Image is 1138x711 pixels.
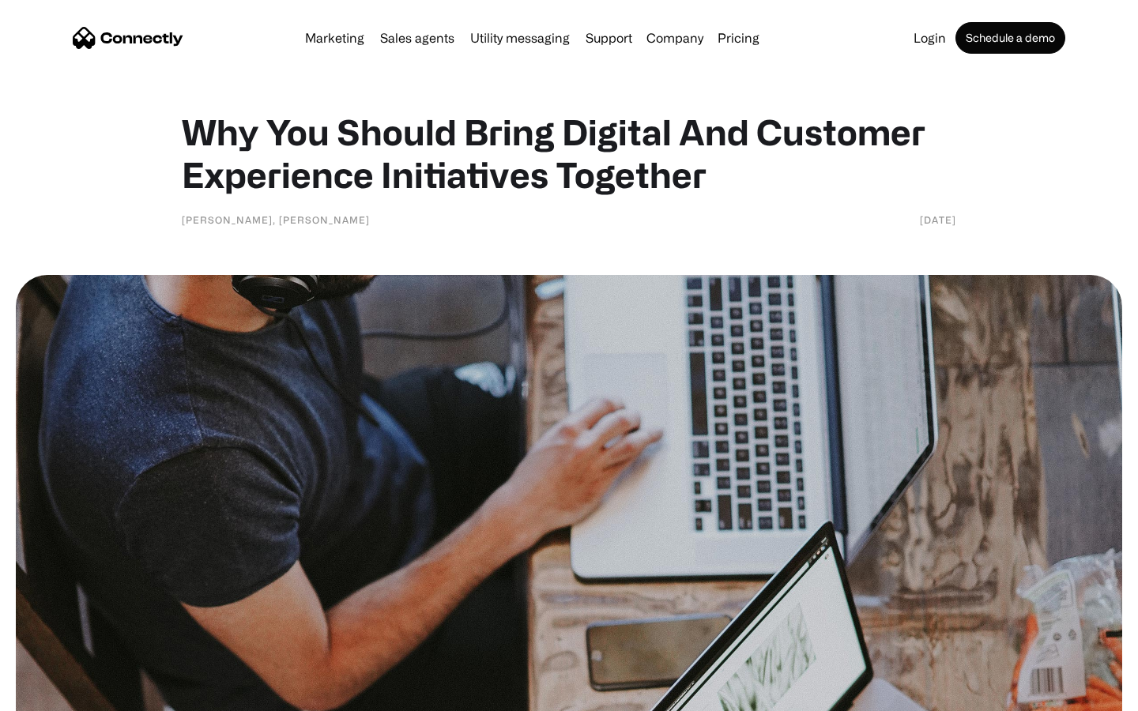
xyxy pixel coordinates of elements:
[711,32,766,44] a: Pricing
[646,27,703,49] div: Company
[374,32,461,44] a: Sales agents
[955,22,1065,54] a: Schedule a demo
[579,32,639,44] a: Support
[464,32,576,44] a: Utility messaging
[920,212,956,228] div: [DATE]
[73,26,183,50] a: home
[182,212,370,228] div: [PERSON_NAME], [PERSON_NAME]
[32,683,95,705] ul: Language list
[642,27,708,49] div: Company
[182,111,956,196] h1: Why You Should Bring Digital And Customer Experience Initiatives Together
[907,32,952,44] a: Login
[16,683,95,705] aside: Language selected: English
[299,32,371,44] a: Marketing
